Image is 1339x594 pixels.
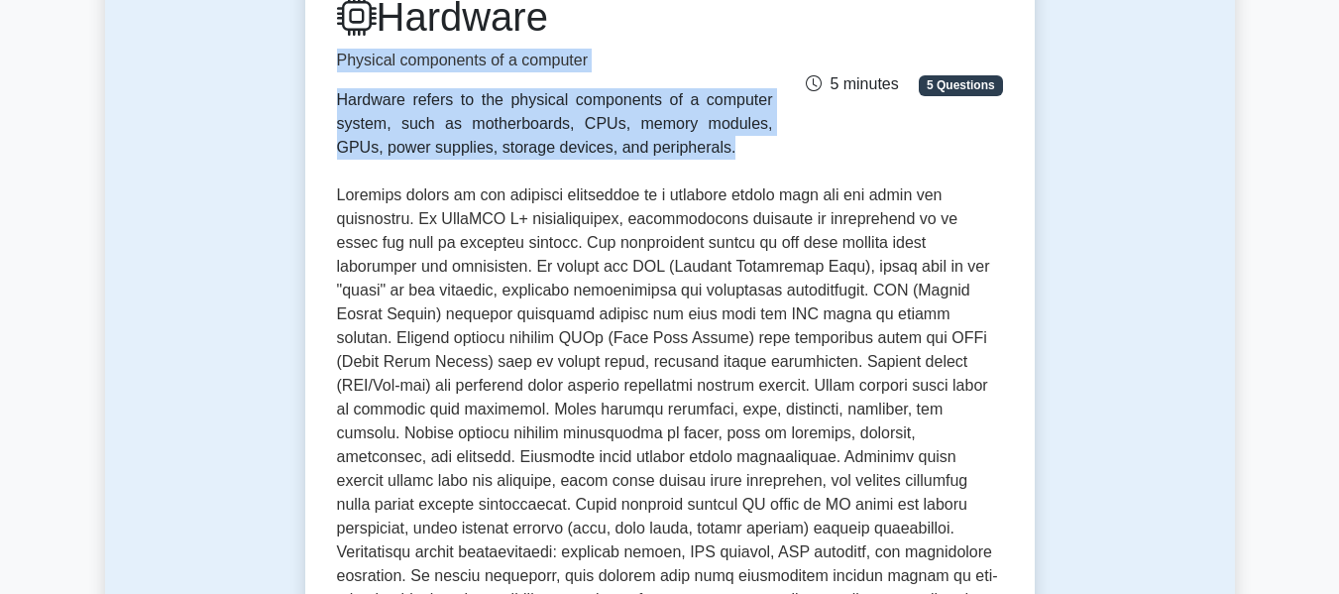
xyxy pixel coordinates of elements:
[337,88,773,160] div: Hardware refers to the physical components of a computer system, such as motherboards, CPUs, memo...
[919,75,1002,95] span: 5 Questions
[337,49,773,72] p: Physical components of a computer
[806,75,898,92] span: 5 minutes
